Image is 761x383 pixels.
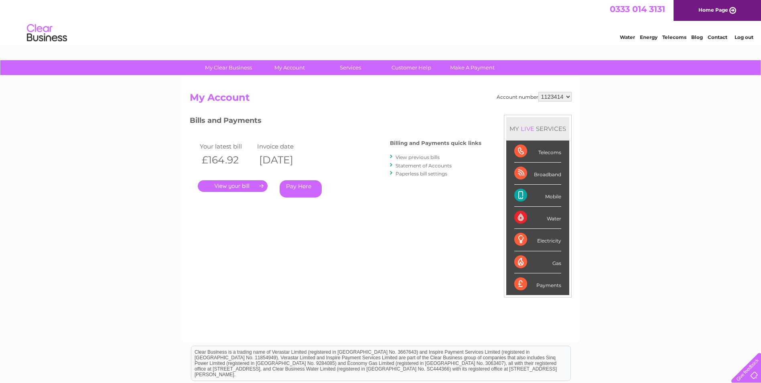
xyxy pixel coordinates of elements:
[198,152,256,168] th: £164.92
[190,115,481,129] h3: Bills and Payments
[317,60,384,75] a: Services
[691,34,703,40] a: Blog
[610,4,665,14] a: 0333 014 3131
[396,154,440,160] a: View previous bills
[708,34,727,40] a: Contact
[514,141,561,163] div: Telecoms
[190,92,572,107] h2: My Account
[198,180,268,192] a: .
[514,185,561,207] div: Mobile
[191,4,570,39] div: Clear Business is a trading name of Verastar Limited (registered in [GEOGRAPHIC_DATA] No. 3667643...
[514,229,561,251] div: Electricity
[198,141,256,152] td: Your latest bill
[662,34,686,40] a: Telecoms
[396,163,452,169] a: Statement of Accounts
[514,207,561,229] div: Water
[514,273,561,295] div: Payments
[514,251,561,273] div: Gas
[439,60,505,75] a: Make A Payment
[396,171,447,177] a: Paperless bill settings
[256,60,323,75] a: My Account
[506,117,569,140] div: MY SERVICES
[255,152,313,168] th: [DATE]
[390,140,481,146] h4: Billing and Payments quick links
[640,34,658,40] a: Energy
[26,21,67,45] img: logo.png
[255,141,313,152] td: Invoice date
[280,180,322,198] a: Pay Here
[735,34,753,40] a: Log out
[378,60,444,75] a: Customer Help
[519,125,536,132] div: LIVE
[195,60,262,75] a: My Clear Business
[620,34,635,40] a: Water
[497,92,572,102] div: Account number
[514,163,561,185] div: Broadband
